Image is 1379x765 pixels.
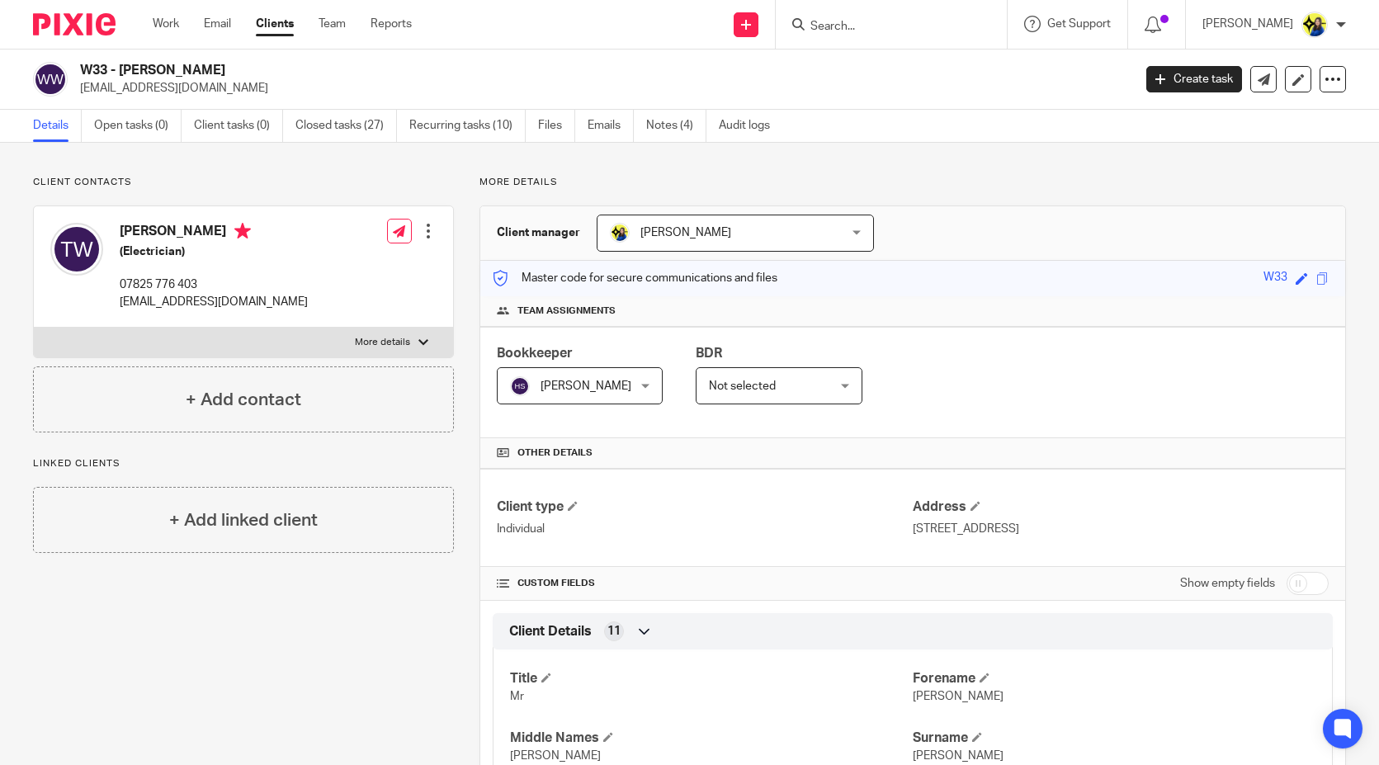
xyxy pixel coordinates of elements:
[295,110,397,142] a: Closed tasks (27)
[186,387,301,413] h4: + Add contact
[33,62,68,97] img: svg%3E
[479,176,1346,189] p: More details
[33,176,454,189] p: Client contacts
[33,110,82,142] a: Details
[913,691,1004,702] span: [PERSON_NAME]
[493,270,777,286] p: Master code for secure communications and files
[80,80,1122,97] p: [EMAIL_ADDRESS][DOMAIN_NAME]
[517,446,593,460] span: Other details
[607,623,621,640] span: 11
[497,224,580,241] h3: Client manager
[913,670,1315,687] h4: Forename
[120,223,308,243] h4: [PERSON_NAME]
[497,498,913,516] h4: Client type
[696,347,722,360] span: BDR
[234,223,251,239] i: Primary
[640,227,731,238] span: [PERSON_NAME]
[120,294,308,310] p: [EMAIL_ADDRESS][DOMAIN_NAME]
[256,16,294,32] a: Clients
[33,13,116,35] img: Pixie
[809,20,957,35] input: Search
[194,110,283,142] a: Client tasks (0)
[94,110,182,142] a: Open tasks (0)
[497,577,913,590] h4: CUSTOM FIELDS
[517,305,616,318] span: Team assignments
[371,16,412,32] a: Reports
[169,508,318,533] h4: + Add linked client
[510,376,530,396] img: svg%3E
[1180,575,1275,592] label: Show empty fields
[913,730,1315,747] h4: Surname
[120,243,308,260] h5: (Electrician)
[913,521,1329,537] p: [STREET_ADDRESS]
[646,110,706,142] a: Notes (4)
[204,16,231,32] a: Email
[33,457,454,470] p: Linked clients
[719,110,782,142] a: Audit logs
[913,750,1004,762] span: [PERSON_NAME]
[50,223,103,276] img: svg%3E
[510,750,601,762] span: [PERSON_NAME]
[120,276,308,293] p: 07825 776 403
[1146,66,1242,92] a: Create task
[409,110,526,142] a: Recurring tasks (10)
[355,336,410,349] p: More details
[510,730,913,747] h4: Middle Names
[541,380,631,392] span: [PERSON_NAME]
[913,498,1329,516] h4: Address
[1202,16,1293,32] p: [PERSON_NAME]
[319,16,346,32] a: Team
[610,223,630,243] img: Bobo-Starbridge%201.jpg
[510,670,913,687] h4: Title
[509,623,592,640] span: Client Details
[588,110,634,142] a: Emails
[709,380,776,392] span: Not selected
[497,521,913,537] p: Individual
[1047,18,1111,30] span: Get Support
[80,62,914,79] h2: W33 - [PERSON_NAME]
[153,16,179,32] a: Work
[1263,269,1287,288] div: W33
[538,110,575,142] a: Files
[497,347,573,360] span: Bookkeeper
[510,691,524,702] span: Mr
[1301,12,1328,38] img: Bobo-Starbridge%201.jpg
